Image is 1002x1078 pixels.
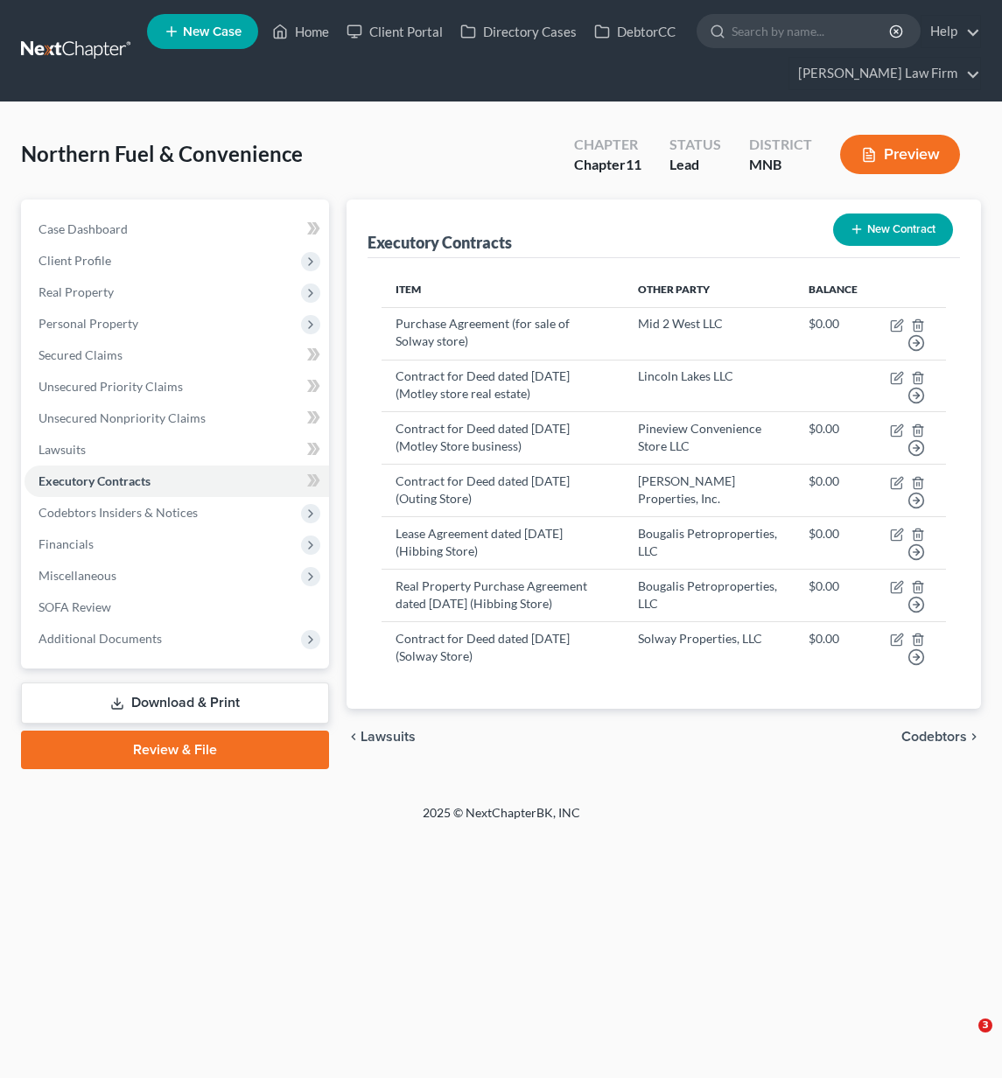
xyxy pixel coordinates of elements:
[382,517,624,570] td: Lease Agreement dated [DATE] (Hibbing Store)
[368,232,512,253] div: Executory Contracts
[39,316,138,331] span: Personal Property
[21,141,303,166] span: Northern Fuel & Convenience
[795,272,872,307] th: Balance
[263,16,338,47] a: Home
[978,1018,992,1032] span: 3
[382,412,624,465] td: Contract for Deed dated [DATE] (Motley Store business)
[624,307,794,360] td: Mid 2 West LLC
[624,621,794,673] td: Solway Properties, LLC
[795,307,872,360] td: $0.00
[585,16,684,47] a: DebtorCC
[574,135,641,155] div: Chapter
[624,412,794,465] td: Pineview Convenience Store LLC
[39,284,114,299] span: Real Property
[795,465,872,517] td: $0.00
[39,536,94,551] span: Financials
[901,730,981,744] button: Codebtors chevron_right
[382,621,624,673] td: Contract for Deed dated [DATE] (Solway Store)
[39,505,198,520] span: Codebtors Insiders & Notices
[624,517,794,570] td: Bougalis Petroproperties, LLC
[833,213,953,246] button: New Contract
[347,730,361,744] i: chevron_left
[382,570,624,622] td: Real Property Purchase Agreement dated [DATE] (Hibbing Store)
[39,442,86,457] span: Lawsuits
[749,135,812,155] div: District
[338,16,452,47] a: Client Portal
[452,16,585,47] a: Directory Cases
[789,58,980,89] a: [PERSON_NAME] Law Firm
[183,25,242,38] span: New Case
[795,517,872,570] td: $0.00
[967,730,981,744] i: chevron_right
[382,465,624,517] td: Contract for Deed dated [DATE] (Outing Store)
[39,599,111,614] span: SOFA Review
[382,360,624,412] td: Contract for Deed dated [DATE] (Motley store real estate)
[39,379,183,394] span: Unsecured Priority Claims
[921,16,980,47] a: Help
[840,135,960,174] button: Preview
[81,804,921,836] div: 2025 © NextChapterBK, INC
[669,135,721,155] div: Status
[39,347,123,362] span: Secured Claims
[795,412,872,465] td: $0.00
[347,730,416,744] button: chevron_left Lawsuits
[669,155,721,175] div: Lead
[21,682,329,724] a: Download & Print
[624,465,794,517] td: [PERSON_NAME] Properties, Inc.
[25,465,329,497] a: Executory Contracts
[39,253,111,268] span: Client Profile
[795,621,872,673] td: $0.00
[626,156,641,172] span: 11
[25,434,329,465] a: Lawsuits
[795,570,872,622] td: $0.00
[382,272,624,307] th: Item
[39,568,116,583] span: Miscellaneous
[624,272,794,307] th: Other Party
[39,221,128,236] span: Case Dashboard
[25,591,329,623] a: SOFA Review
[25,371,329,402] a: Unsecured Priority Claims
[942,1018,984,1060] iframe: Intercom live chat
[574,155,641,175] div: Chapter
[25,339,329,371] a: Secured Claims
[25,402,329,434] a: Unsecured Nonpriority Claims
[732,15,892,47] input: Search by name...
[361,730,416,744] span: Lawsuits
[382,307,624,360] td: Purchase Agreement (for sale of Solway store)
[25,213,329,245] a: Case Dashboard
[21,731,329,769] a: Review & File
[624,570,794,622] td: Bougalis Petroproperties, LLC
[624,360,794,412] td: Lincoln Lakes LLC
[39,410,206,425] span: Unsecured Nonpriority Claims
[39,473,151,488] span: Executory Contracts
[901,730,967,744] span: Codebtors
[749,155,812,175] div: MNB
[39,631,162,646] span: Additional Documents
